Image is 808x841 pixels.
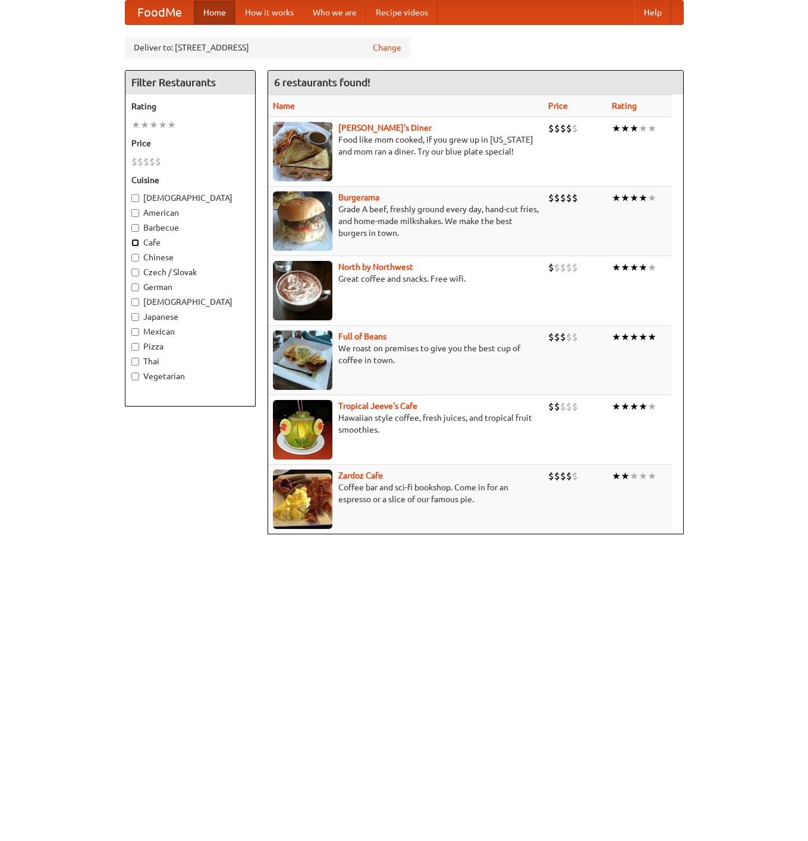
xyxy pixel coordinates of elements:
[131,155,137,168] li: $
[167,118,176,131] li: ★
[149,118,158,131] li: ★
[572,330,578,344] li: $
[273,330,332,390] img: beans.jpg
[647,330,656,344] li: ★
[273,412,539,436] p: Hawaiian style coffee, fresh juices, and tropical fruit smoothies.
[621,261,630,274] li: ★
[639,191,647,204] li: ★
[621,400,630,413] li: ★
[338,193,379,202] a: Burgerama
[566,470,572,483] li: $
[131,343,139,351] input: Pizza
[554,470,560,483] li: $
[273,481,539,505] p: Coffee bar and sci-fi bookshop. Come in for an espresso or a slice of our famous pie.
[131,298,139,306] input: [DEMOGRAPHIC_DATA]
[273,191,332,251] img: burgerama.jpg
[149,155,155,168] li: $
[273,400,332,459] img: jeeves.jpg
[338,123,432,133] a: [PERSON_NAME]'s Diner
[630,400,639,413] li: ★
[621,191,630,204] li: ★
[131,224,139,232] input: Barbecue
[560,470,566,483] li: $
[274,77,370,88] ng-pluralize: 6 restaurants found!
[366,1,438,24] a: Recipe videos
[639,330,647,344] li: ★
[630,191,639,204] li: ★
[131,355,249,367] label: Thai
[131,313,139,321] input: Japanese
[572,122,578,135] li: $
[612,101,637,111] a: Rating
[131,311,249,323] label: Japanese
[273,122,332,181] img: sallys.jpg
[338,332,386,341] a: Full of Beans
[131,296,249,308] label: [DEMOGRAPHIC_DATA]
[131,251,249,263] label: Chinese
[131,358,139,366] input: Thai
[639,261,647,274] li: ★
[548,400,554,413] li: $
[137,155,143,168] li: $
[566,261,572,274] li: $
[143,155,149,168] li: $
[338,471,383,480] a: Zardoz Cafe
[621,470,630,483] li: ★
[131,326,249,338] label: Mexican
[548,122,554,135] li: $
[131,370,249,382] label: Vegetarian
[131,284,139,291] input: German
[647,400,656,413] li: ★
[566,122,572,135] li: $
[131,239,139,247] input: Cafe
[612,261,621,274] li: ★
[338,401,417,411] b: Tropical Jeeve's Cafe
[630,261,639,274] li: ★
[566,191,572,204] li: $
[131,100,249,112] h5: Rating
[612,330,621,344] li: ★
[639,122,647,135] li: ★
[273,101,295,111] a: Name
[621,330,630,344] li: ★
[572,400,578,413] li: $
[131,266,249,278] label: Czech / Slovak
[131,192,249,204] label: [DEMOGRAPHIC_DATA]
[560,330,566,344] li: $
[131,237,249,248] label: Cafe
[612,400,621,413] li: ★
[647,261,656,274] li: ★
[140,118,149,131] li: ★
[554,261,560,274] li: $
[548,191,554,204] li: $
[235,1,303,24] a: How it works
[131,194,139,202] input: [DEMOGRAPHIC_DATA]
[647,191,656,204] li: ★
[338,262,413,272] a: North by Northwest
[630,470,639,483] li: ★
[612,191,621,204] li: ★
[158,118,167,131] li: ★
[131,281,249,293] label: German
[125,71,255,95] h4: Filter Restaurants
[612,470,621,483] li: ★
[273,273,539,285] p: Great coffee and snacks. Free wifi.
[560,261,566,274] li: $
[548,261,554,274] li: $
[548,330,554,344] li: $
[131,118,140,131] li: ★
[647,122,656,135] li: ★
[560,400,566,413] li: $
[566,330,572,344] li: $
[131,269,139,276] input: Czech / Slovak
[194,1,235,24] a: Home
[554,400,560,413] li: $
[621,122,630,135] li: ★
[273,342,539,366] p: We roast on premises to give you the best cup of coffee in town.
[554,330,560,344] li: $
